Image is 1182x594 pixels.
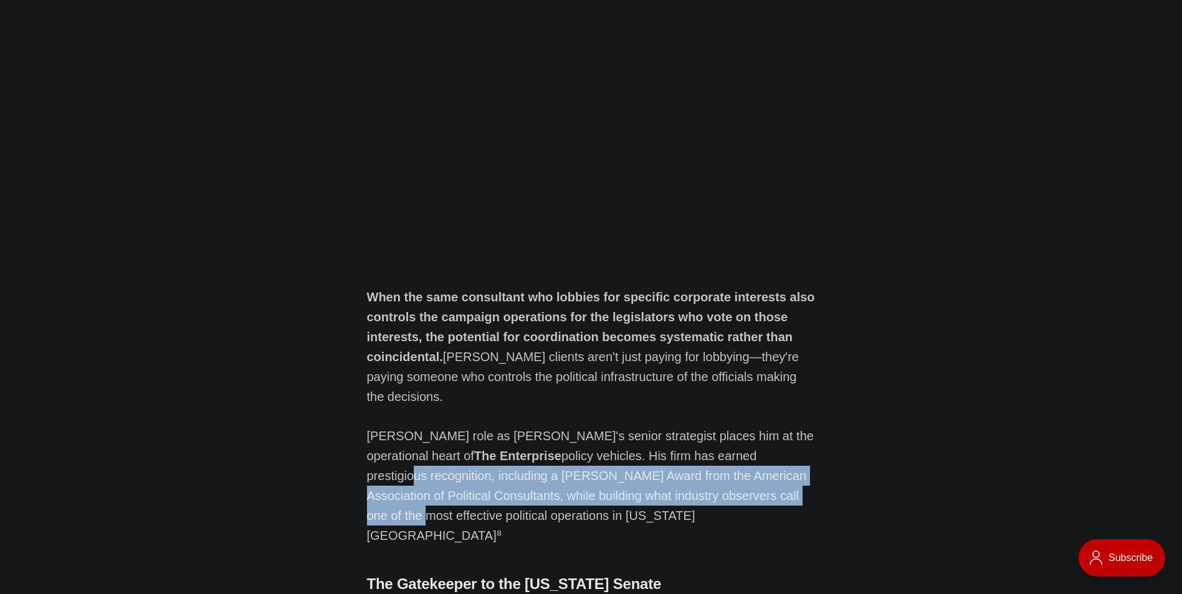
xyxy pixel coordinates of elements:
strong: The Enterprise [474,449,561,463]
strong: When the same consultant who lobbies for specific corporate interests also controls the campaign ... [367,290,815,364]
iframe: portal-trigger [1068,533,1182,594]
p: [PERSON_NAME] role as [PERSON_NAME]'s senior strategist places him at the operational heart of po... [367,426,816,545]
p: [PERSON_NAME] clients aren't just paying for lobbying—they're paying someone who controls the pol... [367,287,816,407]
h3: The Gatekeeper to the [US_STATE] Senate [367,575,816,593]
